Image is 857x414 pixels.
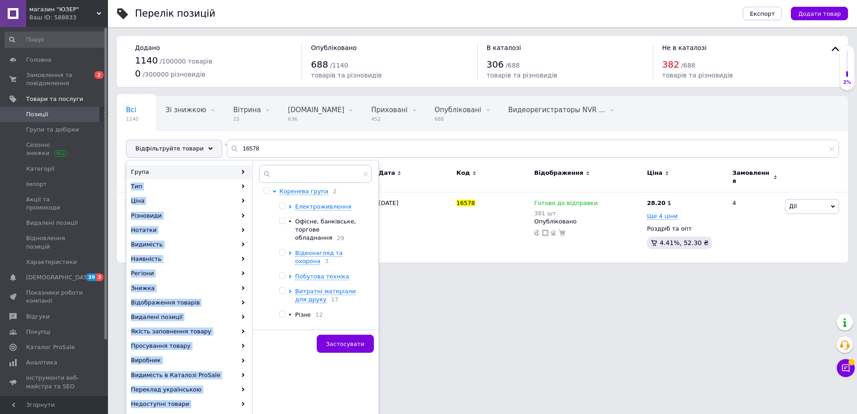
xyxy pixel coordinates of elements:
[26,180,47,188] span: Імпорт
[26,313,49,321] span: Відгуки
[379,169,395,177] span: Дата
[326,341,364,347] span: Застосувати
[750,10,775,17] span: Експорт
[662,44,707,51] span: Не в каталозі
[26,234,83,250] span: Відновлення позицій
[279,188,328,195] span: Коренева група
[647,200,665,206] b: 28.20
[26,289,83,305] span: Показники роботи компанії
[127,310,252,324] div: Видалені позиції
[126,116,139,123] span: 1140
[135,145,204,152] span: Відфільтруйте товари
[94,71,103,79] span: 2
[26,328,50,336] span: Покупці
[508,106,606,114] span: Видеорегистраторы NVR ...
[288,311,292,318] span: •
[135,44,160,51] span: Додано
[26,219,78,227] span: Видалені позиції
[295,203,351,210] span: Електроживлення
[377,192,454,263] div: [DATE]
[743,7,782,20] button: Експорт
[166,106,206,114] span: Зі знижкою
[288,116,344,123] span: 636
[26,165,54,173] span: Категорії
[127,209,252,223] div: Різновиди
[127,353,252,368] div: Виробник
[662,72,733,79] span: товарів та різновидів
[330,62,348,69] span: / 1140
[295,311,311,318] span: Різне
[127,237,252,252] div: Видимість
[26,71,83,87] span: Замовлення та повідомлення
[127,382,252,397] div: Переклад українською
[127,252,252,266] div: Наявність
[29,5,97,14] span: магазин "ЮЗЕР"
[26,56,51,64] span: Головна
[127,339,252,353] div: Просування товару
[26,374,83,390] span: Інструменти веб-майстра та SEO
[317,335,374,353] button: Застосувати
[435,106,481,114] span: Опубліковані
[143,71,206,78] span: / 300000 різновидів
[4,32,106,48] input: Пошук
[29,14,108,22] div: Ваш ID: 588833
[127,397,252,411] div: Недоступні товари
[227,140,839,158] input: Пошук по назві позиції, артикулу і пошуковим запитам
[840,79,854,86] div: 2%
[534,200,597,209] span: Готово до відправки
[26,343,75,351] span: Каталог ProSale
[295,288,356,303] span: Витратні матеріали для друку
[662,59,679,70] span: 382
[506,62,520,69] span: / 688
[135,9,215,18] div: Перелік позицій
[798,10,841,17] span: Додати товар
[681,62,695,69] span: / 688
[233,116,260,123] span: 15
[126,106,136,114] span: Всі
[534,218,642,226] div: Опубліковано
[26,359,57,367] span: Аналітика
[660,239,709,246] span: 4.41%, 52.30 ₴
[837,359,855,377] button: Чат з покупцем
[311,311,323,318] span: 12
[127,281,252,296] div: Знижка
[332,235,345,241] span: 29
[160,58,212,65] span: / 100000 товарів
[127,194,252,208] div: Ціна
[534,210,597,217] div: 381 шт.
[126,140,219,148] span: Не показуються в Катал...
[499,96,624,131] div: Видеорегистраторы NVR GreenVision
[26,273,93,282] span: [DEMOGRAPHIC_DATA]
[127,223,252,237] div: Нотатки
[295,273,349,280] span: Побутова техніка
[371,116,408,123] span: 452
[320,258,328,264] span: 3
[26,258,77,266] span: Характеристики
[26,110,48,118] span: Позиції
[647,225,725,233] div: Роздріб та опт
[457,200,475,206] span: 16578
[487,72,557,79] span: товарів та різновидів
[647,169,662,177] span: Ціна
[288,218,292,225] span: •
[127,324,252,339] div: Якість заповнення товару
[127,179,252,194] div: Тип
[295,250,343,264] span: Відеонагляд та охорона
[328,188,337,195] span: 2
[647,199,671,207] div: $
[135,55,158,66] span: 1140
[135,68,141,79] span: 0
[534,169,583,177] span: Відображення
[647,213,678,220] span: Ще 4 ціни
[117,131,237,165] div: Не показуються в Каталозі ProSale
[791,7,848,20] button: Додати товар
[288,106,344,114] span: [DOMAIN_NAME]
[311,72,381,79] span: товарів та різновидів
[26,126,79,134] span: Групи та добірки
[487,59,504,70] span: 306
[127,296,252,310] div: Відображення товарів
[26,141,83,157] span: Сезонні знижки
[435,116,481,123] span: 688
[127,368,252,382] div: Видимість в Каталозі ProSale
[96,273,103,281] span: 3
